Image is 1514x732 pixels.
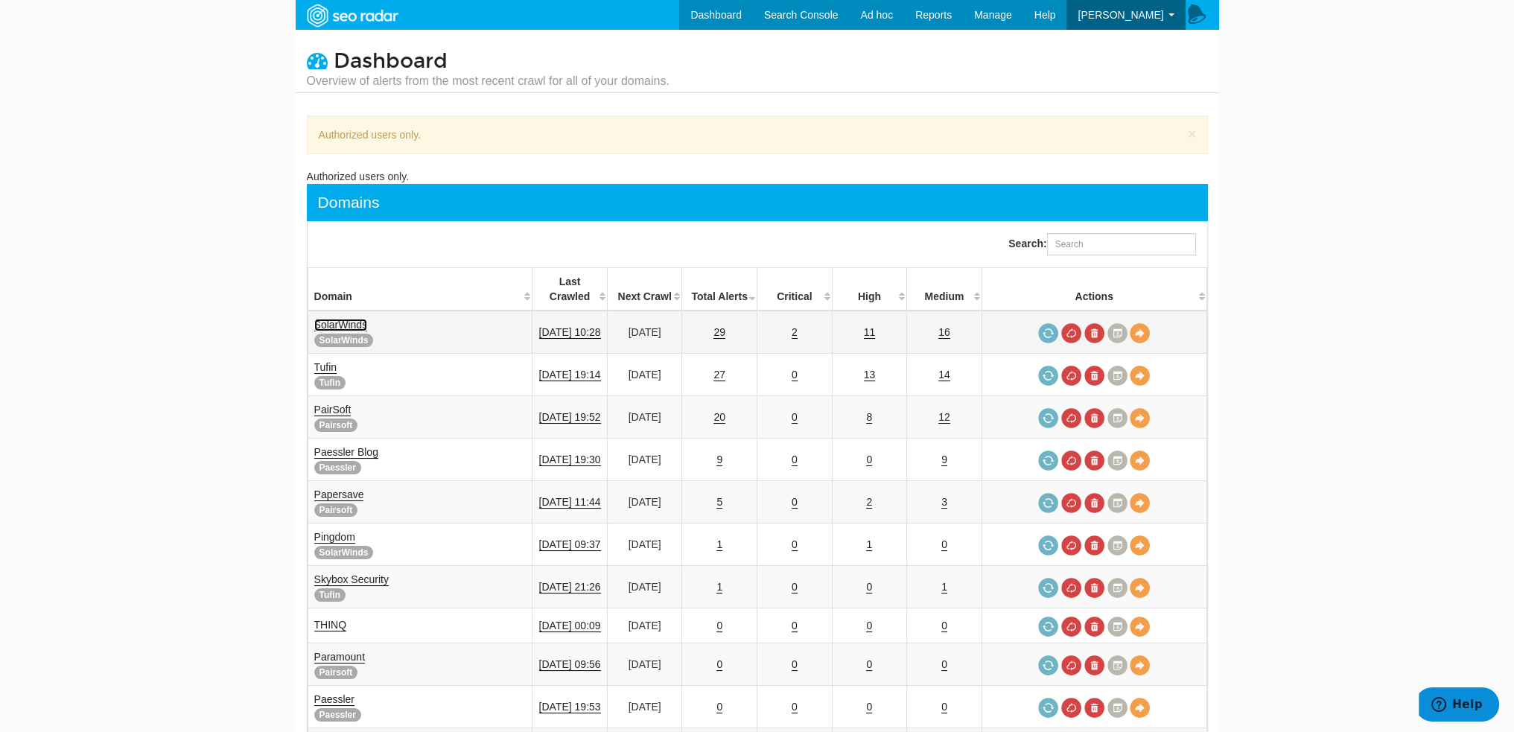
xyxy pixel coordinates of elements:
a: 1 [866,538,872,551]
a: View Domain Overview [1130,451,1150,471]
td: [DATE] [607,686,682,728]
a: Cancel in-progress audit [1061,617,1081,637]
a: Request a crawl [1038,698,1058,718]
a: 1 [716,538,722,551]
a: View Domain Overview [1130,366,1150,386]
span: Dashboard [334,48,448,74]
a: 0 [792,658,798,671]
a: 0 [866,620,872,632]
a: Request a crawl [1038,655,1058,675]
a: 0 [941,701,947,713]
a: Request a crawl [1038,366,1058,386]
iframe: Opens a widget where you can find more information [1419,687,1499,725]
a: Delete most recent audit [1084,493,1104,513]
a: Request a crawl [1038,451,1058,471]
a: Delete most recent audit [1084,617,1104,637]
a: 8 [866,411,872,424]
a: 0 [792,581,798,593]
a: View Domain Overview [1130,655,1150,675]
td: [DATE] [607,566,682,608]
input: Search: [1047,233,1196,255]
a: Crawl History [1107,655,1127,675]
a: Delete most recent audit [1084,655,1104,675]
a: Crawl History [1107,493,1127,513]
a: 13 [864,369,876,381]
a: 0 [716,658,722,671]
a: Cancel in-progress audit [1061,366,1081,386]
a: View Domain Overview [1130,617,1150,637]
a: Delete most recent audit [1084,451,1104,471]
span: SolarWinds [314,546,374,559]
a: 12 [938,411,950,424]
a: 16 [938,326,950,339]
td: [DATE] [607,523,682,566]
a: Crawl History [1107,578,1127,598]
span: Reports [915,9,952,21]
a: Skybox Security [314,573,389,586]
a: Delete most recent audit [1084,323,1104,343]
a: 9 [941,453,947,466]
span: Paessler [314,708,361,722]
a: 1 [941,581,947,593]
a: Cancel in-progress audit [1061,493,1081,513]
a: 3 [941,496,947,509]
a: Pingdom [314,531,355,544]
a: 0 [716,701,722,713]
th: High: activate to sort column descending [832,268,907,311]
a: Crawl History [1107,366,1127,386]
a: 20 [713,411,725,424]
span: Tufin [314,588,346,602]
a: View Domain Overview [1130,408,1150,428]
i:  [307,50,328,71]
td: [DATE] [607,354,682,396]
a: 0 [866,701,872,713]
a: Cancel in-progress audit [1061,655,1081,675]
th: Actions: activate to sort column ascending [982,268,1206,311]
div: Authorized users only. [307,169,1208,184]
a: Cancel in-progress audit [1061,408,1081,428]
a: Paessler [314,693,354,706]
a: Papersave [314,488,364,501]
th: Last Crawled: activate to sort column descending [532,268,608,311]
a: [DATE] 19:30 [539,453,601,466]
a: 1 [716,581,722,593]
a: [DATE] 21:26 [539,581,601,593]
a: [DATE] 19:14 [539,369,601,381]
a: [DATE] 00:09 [539,620,601,632]
td: [DATE] [607,481,682,523]
a: 2 [866,496,872,509]
td: [DATE] [607,608,682,643]
a: 0 [941,620,947,632]
a: Delete most recent audit [1084,535,1104,556]
a: Delete most recent audit [1084,408,1104,428]
a: View Domain Overview [1130,493,1150,513]
td: [DATE] [607,396,682,439]
a: Crawl History [1107,698,1127,718]
img: SEORadar [301,2,404,29]
td: [DATE] [607,439,682,481]
span: Pairsoft [314,418,358,432]
a: Request a crawl [1038,493,1058,513]
a: Request a crawl [1038,578,1058,598]
a: SolarWinds [314,319,368,331]
a: 0 [792,411,798,424]
span: SolarWinds [314,334,374,347]
a: 0 [866,658,872,671]
a: Request a crawl [1038,408,1058,428]
a: 0 [792,701,798,713]
a: THINQ [314,619,347,631]
a: [DATE] 19:53 [539,701,601,713]
a: View Domain Overview [1130,323,1150,343]
span: Pairsoft [314,666,358,679]
a: 5 [716,496,722,509]
th: Critical: activate to sort column descending [757,268,832,311]
a: Crawl History [1107,535,1127,556]
a: [DATE] 11:44 [539,496,601,509]
span: [PERSON_NAME] [1078,9,1163,21]
a: 0 [792,538,798,551]
a: 2 [792,326,798,339]
button: × [1187,126,1196,141]
th: Medium: activate to sort column descending [907,268,982,311]
a: Delete most recent audit [1084,698,1104,718]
